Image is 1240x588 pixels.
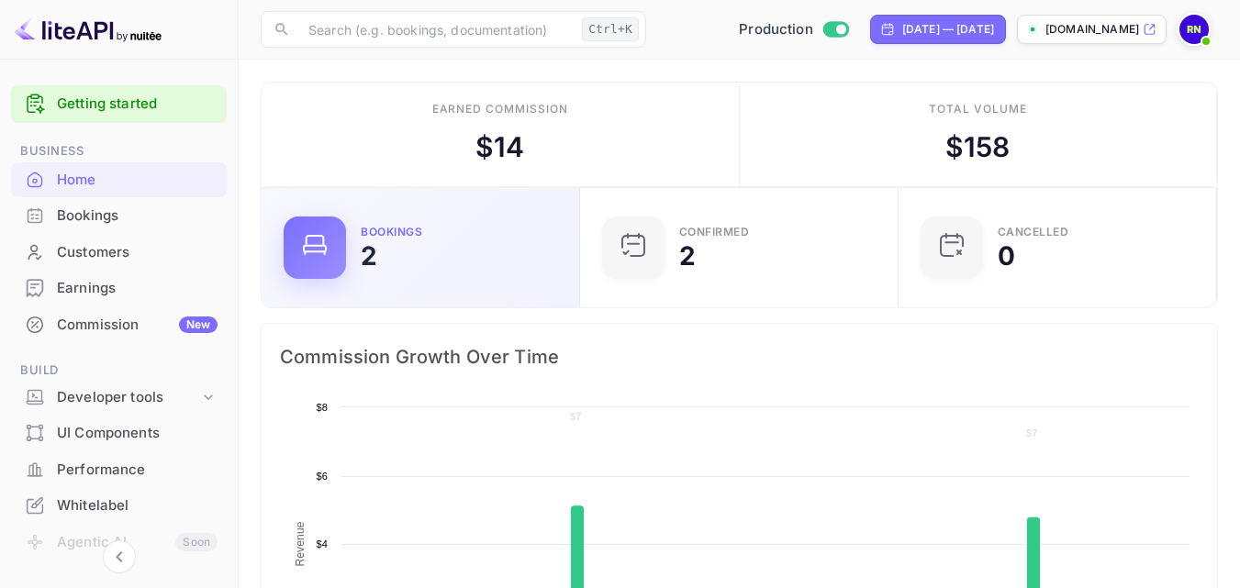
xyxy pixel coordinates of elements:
span: Business [11,141,227,161]
div: Bookings [57,205,218,227]
div: Commission [57,315,218,336]
div: CANCELLED [998,227,1069,238]
div: 2 [679,243,696,269]
text: $4 [316,538,328,549]
text: $8 [316,402,328,413]
a: CommissionNew [11,307,227,341]
div: Performance [57,460,218,481]
a: Earnings [11,271,227,305]
input: Search (e.g. bookings, documentation) [297,11,575,48]
img: LiteAPI logo [15,15,162,44]
div: UI Components [57,423,218,444]
div: Earnings [57,278,218,299]
a: UI Components [11,416,227,449]
div: Confirmed [679,227,750,238]
div: Customers [11,235,227,271]
div: Earned commission [432,101,568,117]
span: Commission Growth Over Time [280,342,1199,372]
text: $6 [316,471,328,482]
a: Performance [11,452,227,486]
div: Whitelabel [57,495,218,516]
div: Home [11,162,227,198]
div: Total volume [929,101,1027,117]
a: Whitelabel [11,488,227,522]
div: Performance [11,452,227,488]
button: Collapse navigation [103,540,136,573]
div: CommissionNew [11,307,227,343]
div: Earnings [11,271,227,306]
a: Bookings [11,198,227,232]
div: Developer tools [57,387,199,408]
div: UI Components [11,416,227,451]
div: $ 14 [475,127,524,168]
div: $ 158 [945,127,1011,168]
div: Bookings [361,227,422,238]
div: Developer tools [11,382,227,414]
text: $7 [570,411,582,422]
a: Customers [11,235,227,269]
div: [DATE] — [DATE] [902,21,994,38]
div: 2 [361,243,377,269]
a: Getting started [57,94,218,115]
div: Getting started [11,85,227,123]
div: Bookings [11,198,227,234]
div: Customers [57,242,218,263]
div: Home [57,170,218,191]
span: Production [739,19,813,40]
text: $7 [1026,427,1038,438]
div: New [179,316,218,333]
div: Switch to Sandbox mode [732,19,855,40]
span: Build [11,361,227,381]
text: Revenue [294,521,307,566]
img: robert nichols [1179,15,1209,44]
p: [DOMAIN_NAME] [1045,21,1139,38]
a: Home [11,162,227,196]
div: 0 [998,243,1015,269]
div: Whitelabel [11,488,227,524]
div: Ctrl+K [582,17,639,41]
